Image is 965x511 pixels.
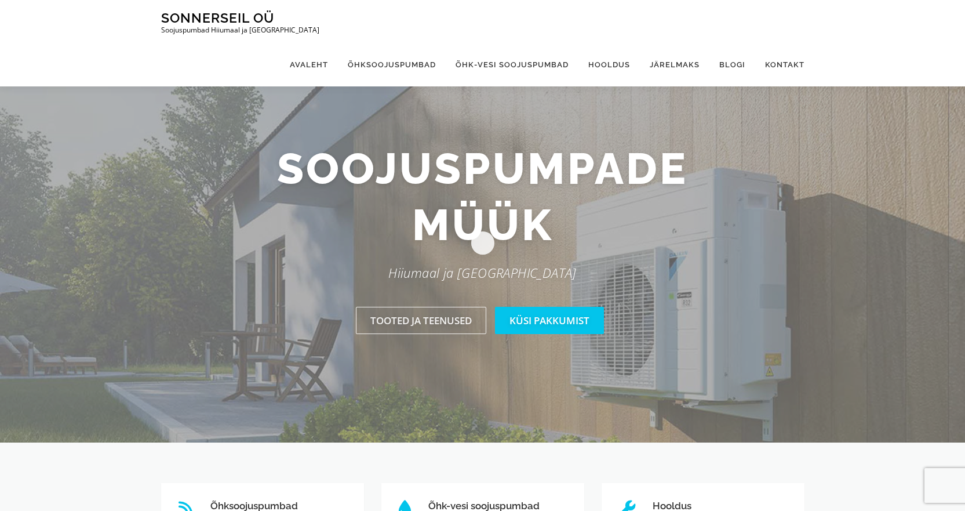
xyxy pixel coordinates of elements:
a: Küsi pakkumist [495,307,604,334]
a: Järelmaks [640,43,709,86]
a: Blogi [709,43,755,86]
h2: Soojuspumpade [152,140,813,253]
a: Avaleht [280,43,338,86]
p: Soojuspumbad Hiiumaal ja [GEOGRAPHIC_DATA] [161,26,319,34]
a: Kontakt [755,43,804,86]
a: Hooldus [578,43,640,86]
p: Hiiumaal ja [GEOGRAPHIC_DATA] [152,262,813,284]
span: müük [412,197,553,253]
a: Sonnerseil OÜ [161,10,274,26]
a: Õhksoojuspumbad [338,43,446,86]
a: Õhk-vesi soojuspumbad [446,43,578,86]
a: Tooted ja teenused [356,307,486,334]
